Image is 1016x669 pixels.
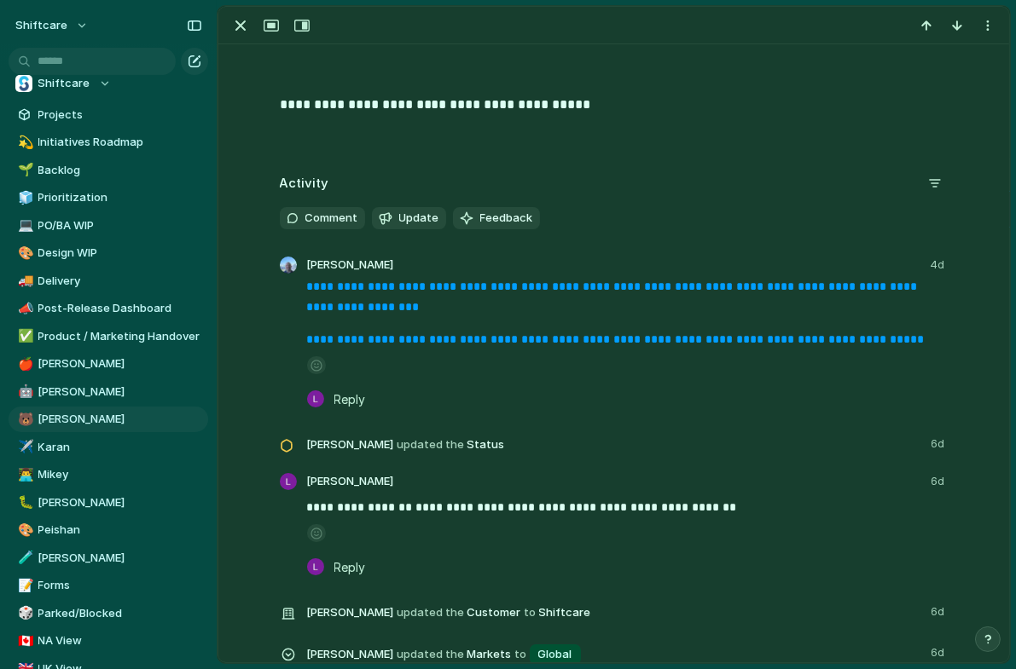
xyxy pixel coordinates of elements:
span: Global [538,646,572,663]
button: 💻 [15,217,32,234]
span: shiftcare [15,17,67,34]
a: 💻PO/BA WIP [9,213,208,239]
span: [PERSON_NAME] [38,411,202,428]
a: 🚚Delivery [9,268,208,294]
div: 🧪 [18,548,30,568]
span: to [514,646,526,663]
span: Update [399,210,439,227]
span: Delivery [38,273,202,290]
a: 🐛[PERSON_NAME] [9,490,208,516]
div: 🚚 [18,271,30,291]
div: 🎲 [18,603,30,623]
button: 📣 [15,300,32,317]
span: NA View [38,632,202,649]
span: 6d [932,600,949,620]
a: 💫Initiatives Roadmap [9,130,208,155]
span: [PERSON_NAME] [307,436,394,453]
div: 👨‍💻 [18,465,30,485]
a: 🎨Peishan [9,517,208,543]
span: [PERSON_NAME] [307,257,394,274]
a: 🇨🇦NA View [9,628,208,654]
div: ✅ [18,326,30,346]
button: 🚚 [15,273,32,290]
a: 🤖[PERSON_NAME] [9,379,208,405]
button: shiftcare [8,12,97,39]
span: Karan [38,439,202,456]
div: 🎨 [18,244,30,263]
button: 🧊 [15,189,32,206]
button: 🤖 [15,384,32,401]
span: Backlog [38,162,202,179]
button: ✅ [15,328,32,345]
span: [PERSON_NAME] [38,494,202,511]
span: Forms [38,577,202,594]
span: [PERSON_NAME] [38,355,202,372]
button: 🎨 [15,522,32,539]
span: Shiftcare [38,75,90,92]
button: ✈️ [15,439,32,456]
span: [PERSON_NAME] [307,646,394,663]
a: 🎨Design WIP [9,240,208,266]
button: Update [372,207,446,229]
a: 🐻[PERSON_NAME] [9,407,208,432]
span: [PERSON_NAME] [307,604,394,621]
span: 6d [932,473,949,493]
span: Reply [334,557,366,576]
a: 🍎[PERSON_NAME] [9,351,208,377]
a: 📝Forms [9,573,208,598]
div: 🍎 [18,355,30,374]
div: 📣Post-Release Dashboard [9,296,208,321]
div: 🐻 [18,410,30,430]
div: 🌱 [18,160,30,180]
span: Mikey [38,466,202,483]
span: Peishan [38,522,202,539]
button: 👨‍💻 [15,466,32,483]
div: 📝 [18,576,30,596]
span: 6d [932,641,949,661]
h2: Activity [280,174,329,193]
a: 🌱Backlog [9,158,208,183]
button: 🇨🇦 [15,632,32,649]
span: Comment [305,210,358,227]
span: Reply [334,389,366,408]
a: 🧊Prioritization [9,185,208,211]
div: ✈️ [18,437,30,457]
button: 🌱 [15,162,32,179]
button: Comment [280,207,365,229]
span: Design WIP [38,245,202,262]
button: 📝 [15,577,32,594]
span: to [524,604,536,621]
a: ✈️Karan [9,435,208,460]
div: 🤖 [18,382,30,401]
div: ✅Product / Marketing Handover [9,324,208,349]
a: Projects [9,102,208,128]
button: 🧪 [15,550,32,567]
button: 🎲 [15,605,32,622]
a: 👨‍💻Mikey [9,462,208,487]
div: 💫 [18,133,30,153]
span: Feedback [480,210,533,227]
span: [PERSON_NAME] [307,473,394,490]
div: 🇨🇦 [18,632,30,651]
button: 💫 [15,134,32,151]
span: updated the [397,646,464,663]
a: 🎲Parked/Blocked [9,601,208,626]
a: 🧪[PERSON_NAME] [9,545,208,571]
div: 📣 [18,299,30,319]
span: 4d [931,257,949,274]
span: Prioritization [38,189,202,206]
span: Product / Marketing Handover [38,328,202,345]
div: 🧊 [18,188,30,208]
